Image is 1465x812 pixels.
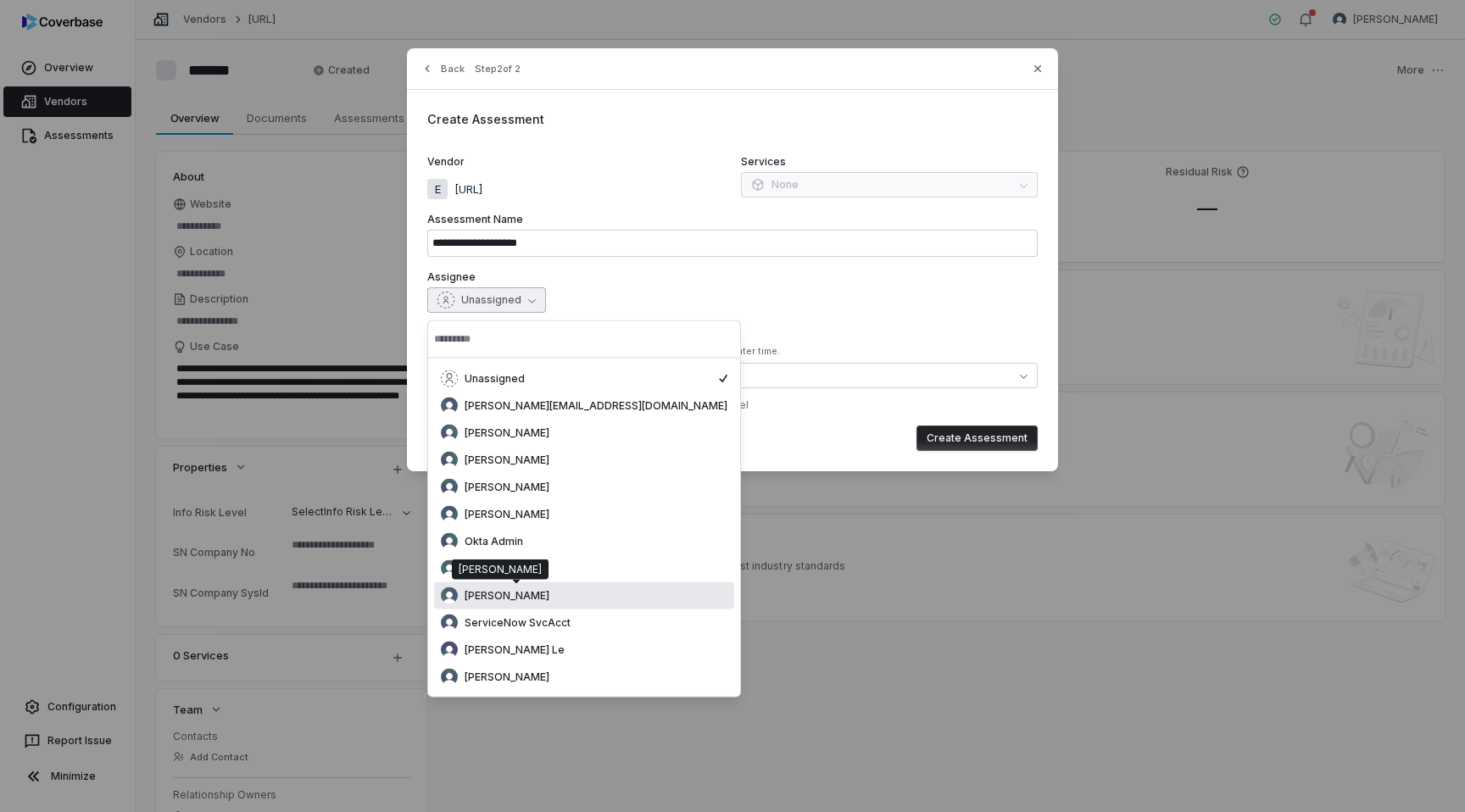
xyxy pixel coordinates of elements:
[415,53,470,84] button: Back
[441,560,458,577] img: Samuel Folarin avatar
[441,533,458,550] img: Okta Admin avatar
[465,535,523,548] span: Okta Admin
[441,506,458,523] img: Emmet Murray avatar
[465,399,727,413] span: [PERSON_NAME][EMAIL_ADDRESS][DOMAIN_NAME]
[465,453,549,467] span: [PERSON_NAME]
[441,398,458,414] img: null null avatar
[427,112,544,126] span: Create Assessment
[465,589,549,603] span: [PERSON_NAME]
[427,270,1038,284] label: Assignee
[741,155,1038,169] label: Services
[434,365,734,691] div: Suggestions
[465,670,549,684] span: [PERSON_NAME]
[441,615,458,631] img: ServiceNow SvcAcct avatar
[427,213,1038,226] label: Assessment Name
[465,643,565,657] span: [PERSON_NAME] Le
[465,481,549,494] span: [PERSON_NAME]
[465,616,571,630] span: ServiceNow SvcAcct
[441,479,458,496] img: Christina Chen avatar
[475,63,521,75] span: Step 2 of 2
[441,642,458,659] img: Thuy Le avatar
[461,293,521,307] span: Unassigned
[441,425,458,442] img: Adeola Ajiginni avatar
[465,372,525,386] span: Unassigned
[441,669,458,686] img: Tomo Majima avatar
[448,181,482,198] p: [URL]
[441,587,458,604] img: Sayantan Bhattacherjee avatar
[441,452,458,469] img: Alan Mac Kenna avatar
[459,563,542,576] div: [PERSON_NAME]
[427,155,465,169] span: Vendor
[916,425,1038,451] button: Create Assessment
[465,426,549,440] span: [PERSON_NAME]
[465,508,549,521] span: [PERSON_NAME]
